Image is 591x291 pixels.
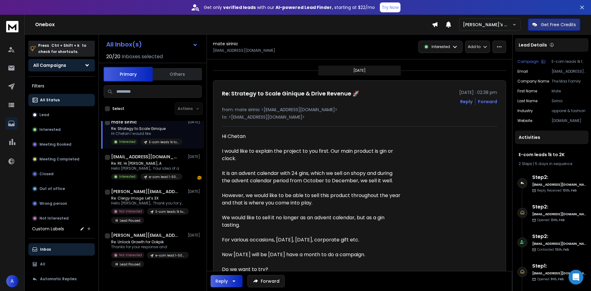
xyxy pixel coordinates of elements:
span: 9th, Feb [551,277,564,281]
p: [DOMAIN_NAME] [552,118,586,123]
p: [EMAIL_ADDRESS][DOMAIN_NAME] [213,48,275,53]
p: Campaign [517,59,539,64]
p: Opened [537,277,564,281]
button: A [6,275,18,287]
p: Reply Received [537,188,577,193]
p: to: <[EMAIL_ADDRESS][DOMAIN_NAME]> [222,114,497,120]
h1: [PERSON_NAME][EMAIL_ADDRESS][DOMAIN_NAME] [111,232,179,238]
h1: E-com leads 1k to 2K [519,152,585,158]
label: Select [112,106,124,111]
h1: All Campaigns [33,62,66,68]
p: [DATE] [353,68,366,73]
button: Meeting Completed [28,153,95,165]
p: Try Now [382,4,399,10]
h6: [EMAIL_ADDRESS][DOMAIN_NAME] [532,182,586,187]
p: Not Interested [119,209,142,214]
p: Email [517,69,528,74]
p: Opened [537,218,565,222]
p: Sirinic [552,99,586,103]
button: Wrong person [28,197,95,210]
p: All [40,262,45,267]
h1: Re: Strategy to Scale Ginique & Drive Revenue 🚀 [222,89,359,98]
button: Try Now [380,2,400,12]
h6: Step 2 : [532,174,586,181]
button: Primary [103,67,153,82]
p: Add to [468,44,480,49]
h1: mate sirinic [111,119,137,125]
div: I would like to explain the project to you first. Our main product is gin or clock. [222,148,402,162]
button: Get Free Credits [528,18,580,31]
h3: Custom Labels [32,226,64,232]
p: e-com lead 1-500 data [155,253,185,258]
p: Website [517,118,532,123]
p: Press to check for shortcuts. [38,42,86,55]
h1: [EMAIL_ADDRESS][DOMAIN_NAME] [111,154,179,160]
h1: Onebox [35,21,432,28]
p: Interested [432,44,450,49]
p: Company Name [517,79,549,84]
p: Not Interested [39,216,69,221]
div: For various occasions, [DATE], [DATE], corporate gift etc. [222,236,402,244]
div: | [519,161,585,166]
p: apparel & fashion [552,108,586,113]
p: Lead Details [519,42,547,48]
p: The Mas Family [552,79,586,84]
button: Forward [247,275,285,287]
p: E-com leads 1k to 2K [155,209,185,214]
p: First Name [517,89,537,94]
button: Reply [211,275,243,287]
span: 13th, Feb [563,188,577,193]
h1: All Inbox(s) [106,41,142,47]
div: Reply [215,278,228,284]
p: Re: RE: Hi [PERSON_NAME], A [111,161,182,166]
h6: Step 2 : [532,203,586,211]
span: 13th, Feb [555,247,569,252]
button: All Status [28,94,95,106]
p: [DATE] : 02:38 pm [459,89,497,95]
span: 2 Steps [519,161,532,166]
p: [DATE] [188,189,202,194]
h3: Inboxes selected [122,53,163,60]
button: Meeting Booked [28,138,95,151]
p: Not Interested [119,253,142,257]
p: [DATE] [188,154,202,159]
button: Not Interested [28,212,95,224]
p: Hi Chetan I would like [111,131,182,136]
p: [EMAIL_ADDRESS][DOMAIN_NAME] [552,69,586,74]
h1: mate sirinic [213,41,238,47]
span: 20 / 20 [106,53,120,60]
p: Re: Unlock Growth for Ookpik [111,240,185,245]
p: Mate [552,89,586,94]
span: 5 days in sequence [535,161,572,166]
span: Ctrl + Shift + k [50,42,80,49]
p: Interested [119,139,135,144]
div: Open Intercom Messenger [569,270,583,285]
button: Interested [28,123,95,136]
p: All Status [40,98,60,103]
p: Lead Paused [120,218,140,223]
p: Hello [PERSON_NAME], Thank you for your [111,201,185,206]
span: 13th, Feb [551,218,565,222]
p: E-com leads 1k to 2K [552,59,586,64]
p: Meeting Booked [39,142,71,147]
p: Wrong person [39,201,67,206]
button: All [28,258,95,270]
p: Last Name [517,99,537,103]
div: Forward [478,99,497,105]
button: Campaign [517,59,545,64]
p: Re: Clergy Image: Let’s 3X [111,196,185,201]
p: Lead Paused [120,262,140,267]
div: It is an advent calendar with 24 gins, which we sell on shopy and during the advent calendar peri... [222,170,402,184]
p: Hello [PERSON_NAME], Your idea of a [111,166,182,171]
strong: AI-powered Lead Finder, [275,4,333,10]
p: [PERSON_NAME]'s Workspace [463,22,512,28]
div: Activities [515,131,589,144]
p: Re: Strategy to Scale Ginique [111,126,182,131]
p: Closed [39,172,54,176]
p: e-com lead 1-500 data [149,175,179,179]
h6: [EMAIL_ADDRESS][DOMAIN_NAME] [532,271,586,276]
p: [DATE] [188,233,202,238]
button: Inbox [28,243,95,256]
